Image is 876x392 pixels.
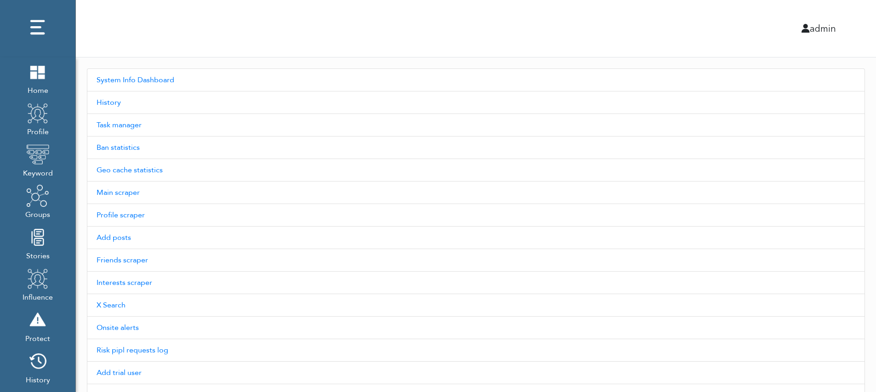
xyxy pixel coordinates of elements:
[87,339,865,362] a: Risk pipl requests log
[87,159,865,182] a: Geo cache statistics
[26,16,49,39] img: dots.png
[87,227,865,249] a: Add posts
[87,317,865,339] a: Onsite alerts
[87,249,865,272] a: Friends scraper
[26,226,49,249] img: stories.png
[87,294,865,317] a: X Search
[26,102,49,125] img: profile.png
[87,136,865,159] a: Ban statistics
[25,207,50,220] span: Groups
[26,350,49,373] img: history.png
[456,22,843,35] div: admin
[26,373,50,386] span: History
[87,182,865,204] a: Main scraper
[26,60,49,83] img: home.png
[26,184,49,207] img: groups.png
[26,308,49,331] img: risk.png
[23,166,53,179] span: Keyword
[87,91,865,114] a: History
[26,143,49,166] img: keyword.png
[25,331,50,344] span: Protect
[26,125,49,137] span: Profile
[87,204,865,227] a: Profile scraper
[87,68,865,91] a: System Info Dashboard
[26,267,49,290] img: profile.png
[87,272,865,294] a: Interests scraper
[26,83,49,96] span: Home
[87,362,865,384] a: Add trial user
[26,249,50,261] span: Stories
[87,114,865,136] a: Task manager
[23,290,53,303] span: Influence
